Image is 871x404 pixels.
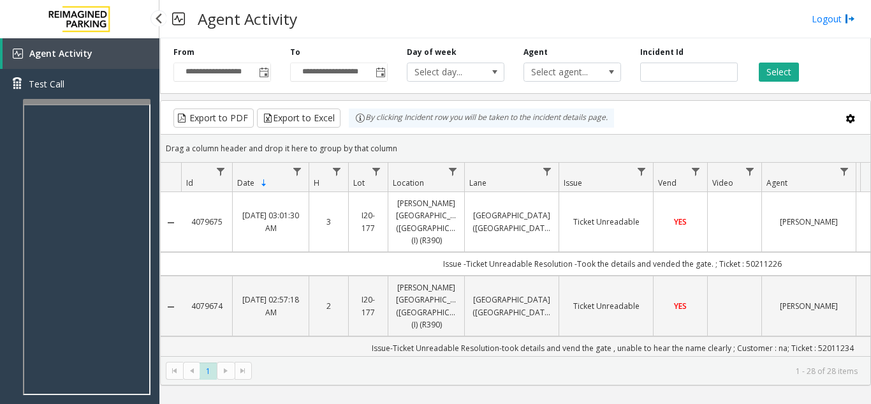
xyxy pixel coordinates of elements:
a: I20-177 [356,209,380,234]
span: Date [237,177,254,188]
span: Agent Activity [29,47,92,59]
a: 2 [317,300,340,312]
a: Issue Filter Menu [633,163,650,180]
a: YES [661,300,699,312]
label: To [290,47,300,58]
span: Sortable [259,178,269,188]
span: Lot [353,177,365,188]
a: H Filter Menu [328,163,346,180]
span: Page 1 [200,363,217,380]
a: [PERSON_NAME][GEOGRAPHIC_DATA] ([GEOGRAPHIC_DATA]) (I) (R390) [396,281,457,331]
img: logout [845,12,855,26]
span: Vend [658,177,677,188]
label: Agent [523,47,548,58]
span: Select day... [407,63,485,81]
a: Ticket Unreadable [567,216,645,228]
span: Toggle popup [256,63,270,81]
a: Logout [812,12,855,26]
a: Ticket Unreadable [567,300,645,312]
span: Test Call [29,77,64,91]
span: Issue [564,177,582,188]
a: [PERSON_NAME] [770,216,848,228]
a: Agent Filter Menu [836,163,853,180]
span: Toggle popup [373,63,387,81]
div: By clicking Incident row you will be taken to the incident details page. [349,108,614,128]
a: 4079674 [189,300,224,312]
a: [PERSON_NAME] [770,300,848,312]
span: Agent [766,177,787,188]
label: Incident Id [640,47,684,58]
span: Id [186,177,193,188]
span: Video [712,177,733,188]
span: Location [393,177,424,188]
button: Select [759,63,799,82]
h3: Agent Activity [191,3,304,34]
a: Date Filter Menu [289,163,306,180]
a: Vend Filter Menu [687,163,705,180]
span: Lane [469,177,487,188]
a: Location Filter Menu [444,163,462,180]
a: [PERSON_NAME][GEOGRAPHIC_DATA] ([GEOGRAPHIC_DATA]) (I) (R390) [396,197,457,246]
span: H [314,177,319,188]
button: Export to PDF [173,108,254,128]
label: From [173,47,194,58]
a: Collapse Details [161,302,181,312]
label: Day of week [407,47,457,58]
a: [GEOGRAPHIC_DATA] ([GEOGRAPHIC_DATA]) [472,294,551,318]
a: 3 [317,216,340,228]
a: Lane Filter Menu [539,163,556,180]
div: Data table [161,163,870,356]
a: Video Filter Menu [742,163,759,180]
a: Id Filter Menu [212,163,230,180]
a: [DATE] 02:57:18 AM [240,294,301,318]
img: infoIcon.svg [355,113,365,123]
a: Lot Filter Menu [368,163,385,180]
kendo-pager-info: 1 - 28 of 28 items [260,366,858,377]
span: YES [674,301,687,311]
a: I20-177 [356,294,380,318]
img: 'icon' [13,49,23,59]
img: pageIcon [172,3,185,34]
a: [DATE] 03:01:30 AM [240,209,301,234]
a: Collapse Details [161,218,181,228]
div: Drag a column header and drop it here to group by that column [161,137,870,160]
span: YES [674,216,687,227]
button: Export to Excel [257,108,340,128]
a: 4079675 [189,216,224,228]
a: YES [661,216,699,228]
a: [GEOGRAPHIC_DATA] ([GEOGRAPHIC_DATA]) [472,209,551,234]
a: Agent Activity [3,38,159,69]
span: Select agent... [524,63,601,81]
